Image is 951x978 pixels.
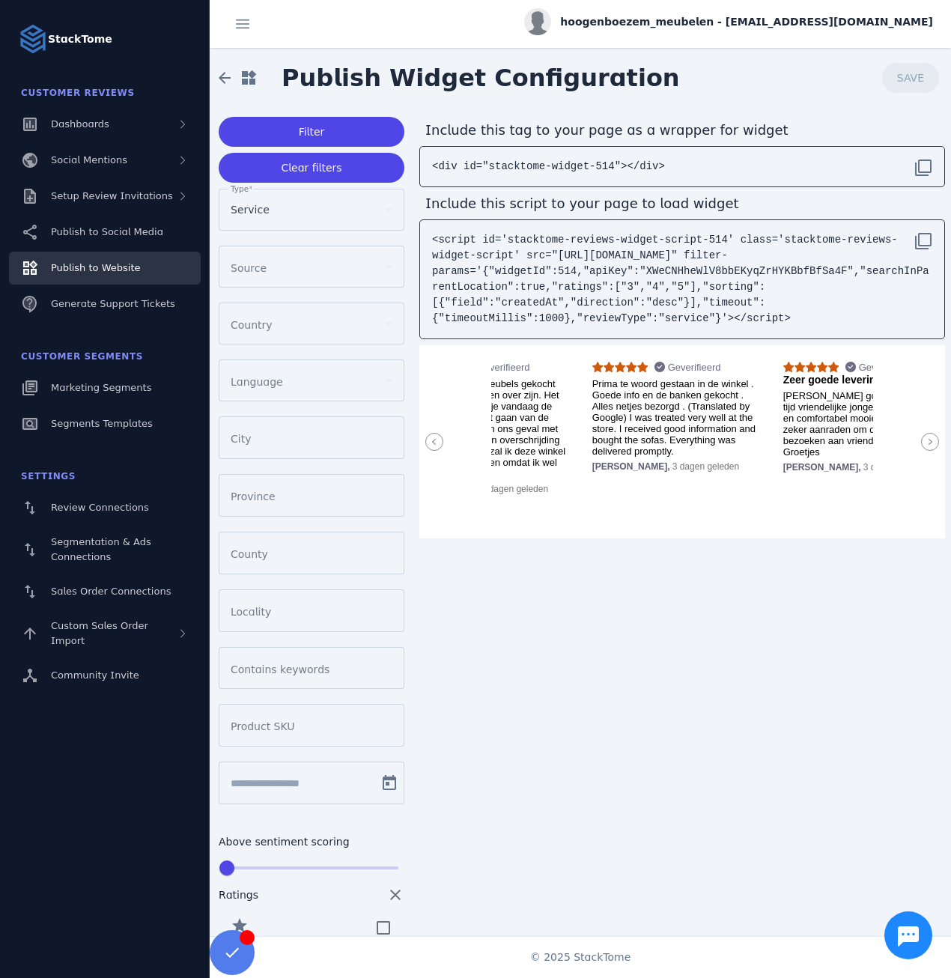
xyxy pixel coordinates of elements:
span: Custom Sales Order Import [51,620,148,646]
span: Review Connections [51,502,149,513]
span: Filter [299,127,325,137]
span: Community Invite [51,669,139,681]
span: Customer Segments [21,351,143,362]
strong: StackTome [48,31,112,47]
button: hoogenboezem_meubelen - [EMAIL_ADDRESS][DOMAIN_NAME] [524,8,933,35]
button: Filter [219,117,404,147]
img: profile.jpg [524,8,551,35]
span: Segmentation & Ads Connections [51,536,151,562]
button: Clear filters [219,153,404,183]
mat-label: County [231,548,268,560]
span: Sales Order Connections [51,586,171,597]
span: Settings [21,471,76,482]
code: <script id='stacktome-reviews-widget-script-514' class='stacktome-reviews-widget-script' src="[UR... [432,234,929,324]
span: © 2025 StackTome [530,950,631,965]
span: Setup Review Invitations [51,190,173,201]
button: Open calendar [374,768,404,798]
mat-label: Locality [231,606,271,618]
span: Segments Templates [51,418,153,429]
span: Dashboards [51,118,109,130]
mat-label: Country [231,319,273,331]
a: Generate Support Tickets [9,288,201,321]
span: Publish to Social Media [51,226,163,237]
code: <div id="stacktome-widget-514"></div> [432,160,665,172]
a: Community Invite [9,659,201,692]
mat-label: Contains keywords [231,663,329,675]
a: Segmentation & Ads Connections [9,527,201,572]
mat-label: Source [231,262,267,274]
a: Marketing Segments [9,371,201,404]
span: Clear filters [281,163,341,173]
span: Service [231,201,270,219]
img: Logo image [18,24,48,54]
div: Include this tag to your page as a wrapper for widget [419,114,945,146]
mat-label: City [231,433,251,445]
span: Publish Widget Configuration [270,48,692,108]
mat-label: Province [231,490,276,502]
mat-icon: star [231,917,249,935]
a: Segments Templates [9,407,201,440]
mat-icon: clear [386,886,404,904]
mat-label: Type [231,184,249,193]
mat-label: Product SKU [231,720,295,732]
a: Sales Order Connections [9,575,201,608]
span: Customer Reviews [21,88,135,98]
span: Publish to Website [51,262,140,273]
span: Generate Support Tickets [51,298,175,309]
span: Social Mentions [51,154,127,165]
div: Include this script to your page to load widget [419,187,945,219]
span: Marketing Segments [51,382,151,393]
mat-label: Above sentiment scoring [219,834,350,850]
mat-icon: widgets [240,69,258,87]
span: hoogenboezem_meubelen - [EMAIL_ADDRESS][DOMAIN_NAME] [560,14,933,30]
a: Review Connections [9,491,201,524]
a: Publish to Social Media [9,216,201,249]
a: Publish to Website [9,252,201,285]
mat-label: Language [231,376,283,388]
mat-label: Ratings [219,887,258,903]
